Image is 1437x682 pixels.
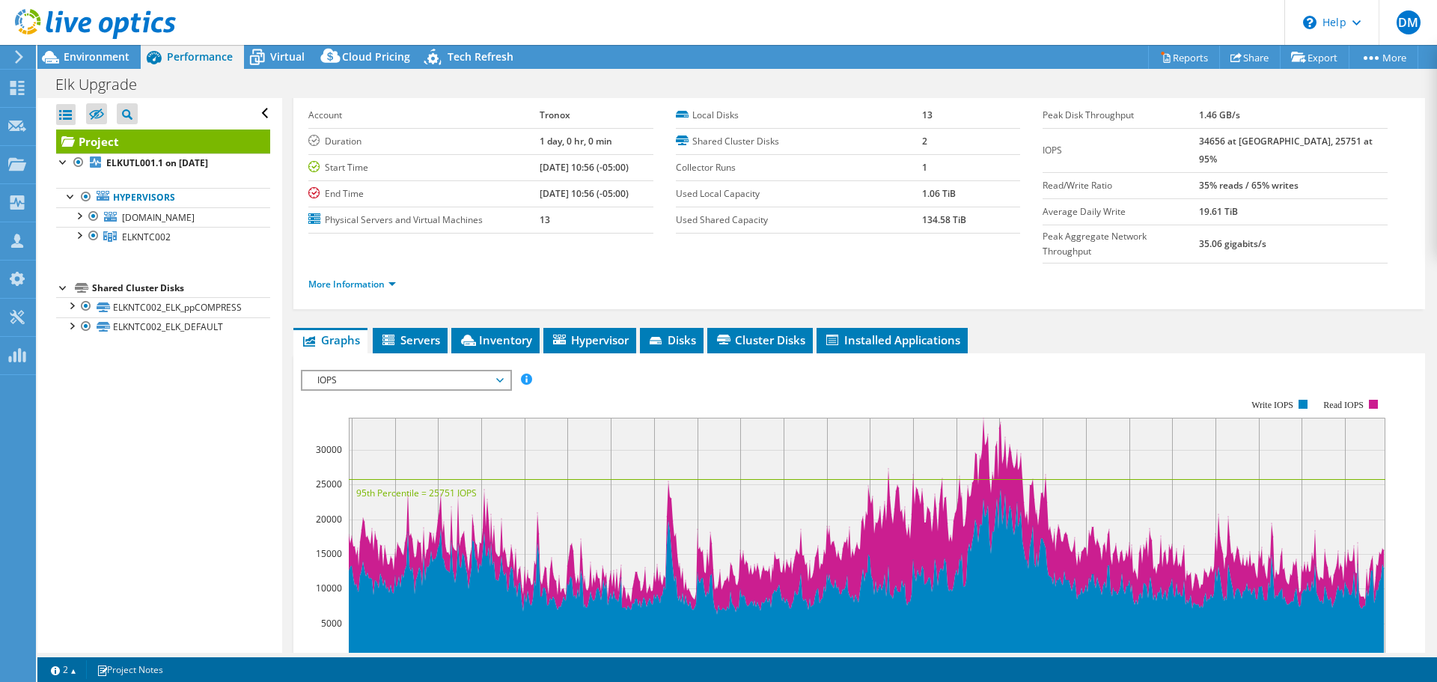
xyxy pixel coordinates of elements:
b: 13 [540,213,550,226]
span: Servers [380,332,440,347]
a: Reports [1148,46,1220,69]
label: Duration [308,134,540,149]
b: 134.58 TiB [922,213,966,226]
label: Read/Write Ratio [1043,178,1199,193]
text: 0 [337,651,342,664]
span: Installed Applications [824,332,960,347]
text: 10000 [316,582,342,594]
label: Local Disks [676,108,922,123]
a: [DOMAIN_NAME] [56,207,270,227]
label: Start Time [308,160,540,175]
text: Write IOPS [1251,400,1293,410]
text: 25000 [316,478,342,490]
span: Inventory [459,332,532,347]
b: 1.46 GB/s [1199,109,1240,121]
a: 2 [40,660,87,679]
label: IOPS [1043,143,1199,158]
div: Shared Cluster Disks [92,279,270,297]
b: 35.06 gigabits/s [1199,237,1266,250]
b: 1.06 TiB [922,187,956,200]
a: Project Notes [86,660,174,679]
a: Hypervisors [56,188,270,207]
a: ELKNTC002 [56,227,270,246]
a: ELKNTC002_ELK_ppCOMPRESS [56,297,270,317]
span: [DOMAIN_NAME] [122,211,195,224]
span: ELKNTC002 [122,231,171,243]
label: Shared Cluster Disks [676,134,922,149]
b: 35% reads / 65% writes [1199,179,1299,192]
b: Tronox [540,109,570,121]
span: Tech Refresh [448,49,513,64]
a: Share [1219,46,1281,69]
b: 1 [922,161,927,174]
label: Used Shared Capacity [676,213,922,228]
text: 5000 [321,617,342,630]
span: Environment [64,49,129,64]
label: Peak Disk Throughput [1043,108,1199,123]
label: Collector Runs [676,160,922,175]
span: DM [1397,10,1421,34]
label: Physical Servers and Virtual Machines [308,213,540,228]
label: Used Local Capacity [676,186,922,201]
span: Performance [167,49,233,64]
b: 34656 at [GEOGRAPHIC_DATA], 25751 at 95% [1199,135,1373,165]
label: Account [308,108,540,123]
label: Peak Aggregate Network Throughput [1043,229,1199,259]
span: Hypervisor [551,332,629,347]
a: Project [56,130,270,153]
b: 13 [922,109,933,121]
span: Virtual [270,49,305,64]
a: Export [1280,46,1349,69]
span: Cloud Pricing [342,49,410,64]
span: Disks [647,332,696,347]
svg: \n [1303,16,1317,29]
b: ELKUTL001.1 on [DATE] [106,156,208,169]
label: End Time [308,186,540,201]
h1: Elk Upgrade [49,76,160,93]
b: [DATE] 10:56 (-05:00) [540,187,629,200]
a: More [1349,46,1418,69]
b: 1 day, 0 hr, 0 min [540,135,612,147]
text: 20000 [316,513,342,526]
text: 15000 [316,547,342,560]
b: [DATE] 10:56 (-05:00) [540,161,629,174]
b: 19.61 TiB [1199,205,1238,218]
a: ELKUTL001.1 on [DATE] [56,153,270,173]
text: 30000 [316,443,342,456]
b: 2 [922,135,927,147]
label: Average Daily Write [1043,204,1199,219]
a: ELKNTC002_ELK_DEFAULT [56,317,270,337]
span: Graphs [301,332,360,347]
text: 95th Percentile = 25751 IOPS [356,487,477,499]
text: Read IOPS [1324,400,1364,410]
span: Cluster Disks [715,332,805,347]
span: IOPS [310,371,502,389]
a: More Information [308,278,396,290]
